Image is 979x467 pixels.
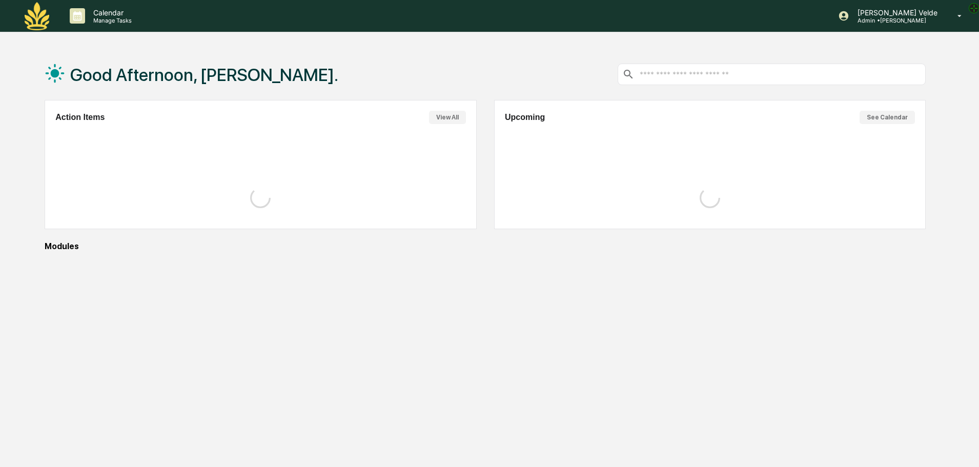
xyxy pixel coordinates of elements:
h1: Good Afternoon, [PERSON_NAME]. [70,65,338,85]
p: Manage Tasks [85,17,137,24]
button: See Calendar [860,111,915,124]
div: Modules [45,241,926,251]
img: logo [25,2,49,30]
p: Calendar [85,8,137,17]
button: View All [429,111,466,124]
h2: Upcoming [505,113,545,122]
h2: Action Items [55,113,105,122]
p: [PERSON_NAME] Velde [849,8,943,17]
p: Admin • [PERSON_NAME] [849,17,943,24]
